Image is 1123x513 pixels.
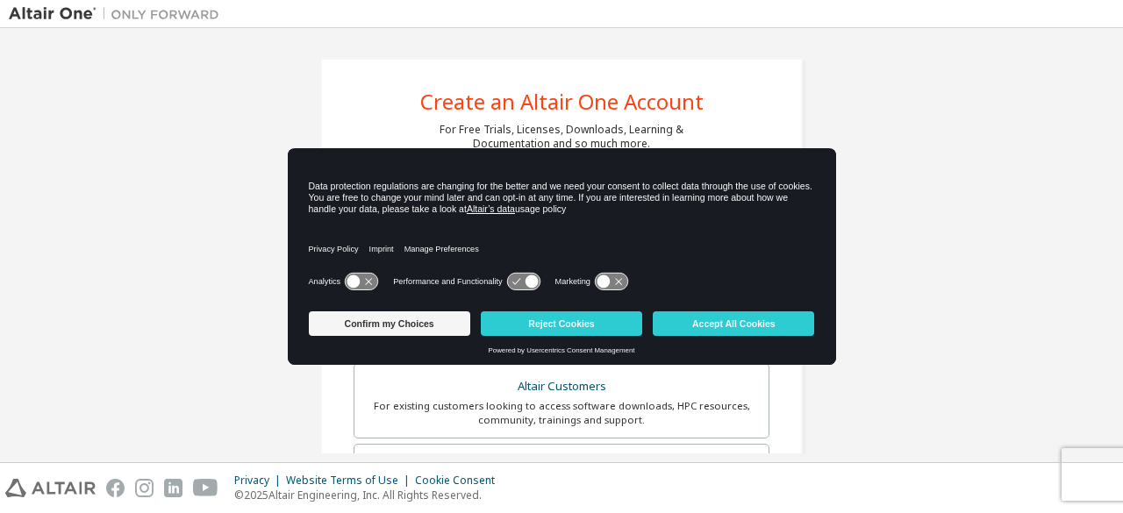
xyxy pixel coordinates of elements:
[415,474,505,488] div: Cookie Consent
[365,374,758,399] div: Altair Customers
[440,123,683,151] div: For Free Trials, Licenses, Downloads, Learning & Documentation and so much more.
[106,479,125,497] img: facebook.svg
[234,488,505,502] p: © 2025 Altair Engineering, Inc. All Rights Reserved.
[135,479,154,497] img: instagram.svg
[234,474,286,488] div: Privacy
[193,479,218,497] img: youtube.svg
[286,474,415,488] div: Website Terms of Use
[9,5,228,23] img: Altair One
[420,91,704,112] div: Create an Altair One Account
[365,399,758,427] div: For existing customers looking to access software downloads, HPC resources, community, trainings ...
[5,479,96,497] img: altair_logo.svg
[164,479,182,497] img: linkedin.svg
